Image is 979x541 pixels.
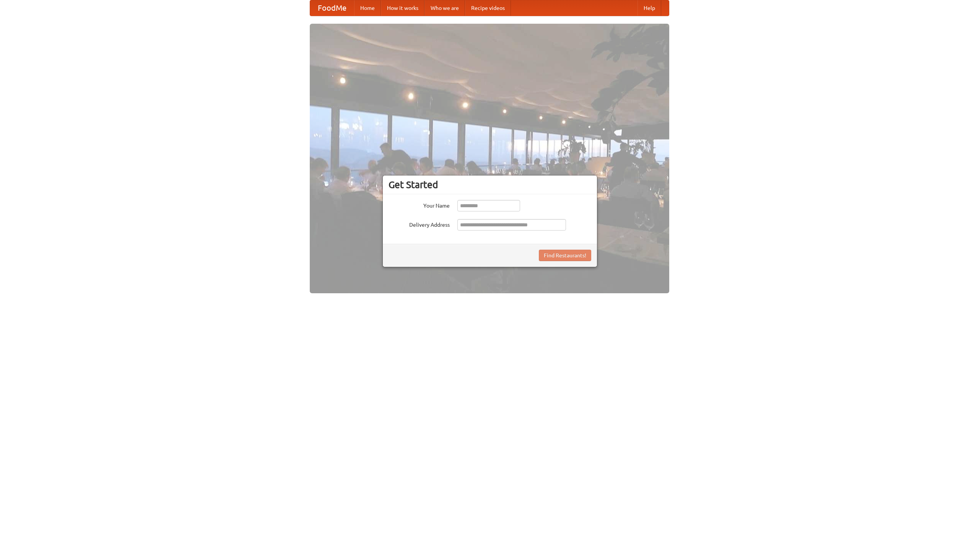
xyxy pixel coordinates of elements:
a: How it works [381,0,424,16]
button: Find Restaurants! [539,250,591,261]
a: FoodMe [310,0,354,16]
a: Home [354,0,381,16]
label: Delivery Address [389,219,450,229]
a: Help [637,0,661,16]
label: Your Name [389,200,450,210]
a: Who we are [424,0,465,16]
h3: Get Started [389,179,591,190]
a: Recipe videos [465,0,511,16]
